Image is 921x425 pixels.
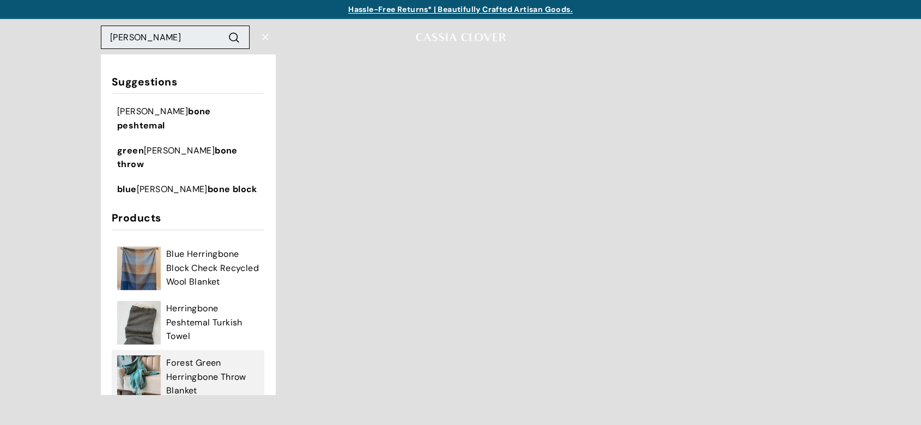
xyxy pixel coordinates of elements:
span: Herringbone Peshtemal Turkish Towel [166,301,259,343]
span: green [117,145,144,156]
mark: [PERSON_NAME] [117,106,188,117]
span: Forest Green Herringbone Throw Blanket [166,356,259,398]
mark: [PERSON_NAME] [144,145,215,156]
span: blue [117,183,137,195]
a: blue[PERSON_NAME]bone block [117,182,259,196]
a: Blue Herringbone Block Check Recycled Wool Blanket Blue Herringbone Block Check Recycled Wool Bla... [117,247,259,290]
a: [PERSON_NAME]bone peshtemal [117,104,259,132]
mark: [PERSON_NAME] [137,183,208,195]
a: Herringbone Peshtemal Turkish Towel Herringbone Peshtemal Turkish Towel [117,301,259,344]
span: Blue Herringbone Block Check Recycled Wool Blanket [166,247,259,289]
span: bone block [208,183,257,195]
h3: Suggestions [112,76,264,94]
img: Blue Herringbone Block Check Recycled Wool Blanket [117,247,161,290]
img: Herringbone Peshtemal Turkish Towel [117,301,161,344]
a: green[PERSON_NAME]bone throw [117,144,259,171]
a: Forest Green Herringbone Throw Blanket Forest Green Herringbone Throw Blanket [117,355,259,399]
input: Search [101,26,250,50]
h3: Products [112,212,264,230]
a: Hassle-Free Returns* | Beautifully Crafted Artisan Goods. [348,4,573,14]
img: Forest Green Herringbone Throw Blanket [117,355,161,399]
